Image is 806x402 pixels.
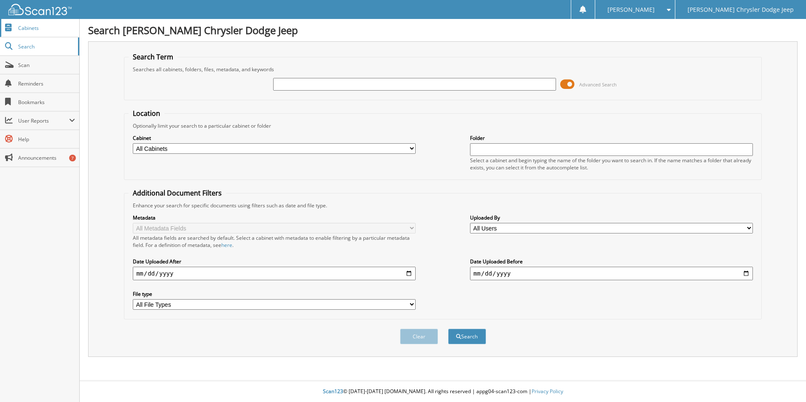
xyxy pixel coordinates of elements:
span: Reminders [18,80,75,87]
label: Folder [470,134,753,142]
span: User Reports [18,117,69,124]
iframe: Chat Widget [764,362,806,402]
input: start [133,267,416,280]
legend: Additional Document Filters [129,188,226,198]
span: Scan123 [323,388,343,395]
h1: Search [PERSON_NAME] Chrysler Dodge Jeep [88,23,798,37]
span: Cabinets [18,24,75,32]
span: [PERSON_NAME] [607,7,655,12]
div: Optionally limit your search to a particular cabinet or folder [129,122,757,129]
label: Date Uploaded Before [470,258,753,265]
label: Cabinet [133,134,416,142]
legend: Location [129,109,164,118]
div: Enhance your search for specific documents using filters such as date and file type. [129,202,757,209]
div: All metadata fields are searched by default. Select a cabinet with metadata to enable filtering b... [133,234,416,249]
label: File type [133,290,416,297]
label: Date Uploaded After [133,258,416,265]
button: Search [448,329,486,344]
span: Announcements [18,154,75,161]
button: Clear [400,329,438,344]
label: Uploaded By [470,214,753,221]
span: [PERSON_NAME] Chrysler Dodge Jeep [688,7,794,12]
img: scan123-logo-white.svg [8,4,72,15]
span: Scan [18,62,75,69]
a: here [221,241,232,249]
label: Metadata [133,214,416,221]
span: Search [18,43,74,50]
a: Privacy Policy [532,388,563,395]
div: Select a cabinet and begin typing the name of the folder you want to search in. If the name match... [470,157,753,171]
div: 7 [69,155,76,161]
span: Bookmarks [18,99,75,106]
legend: Search Term [129,52,177,62]
span: Help [18,136,75,143]
div: Searches all cabinets, folders, files, metadata, and keywords [129,66,757,73]
div: © [DATE]-[DATE] [DOMAIN_NAME]. All rights reserved | appg04-scan123-com | [80,381,806,402]
span: Advanced Search [579,81,617,88]
input: end [470,267,753,280]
